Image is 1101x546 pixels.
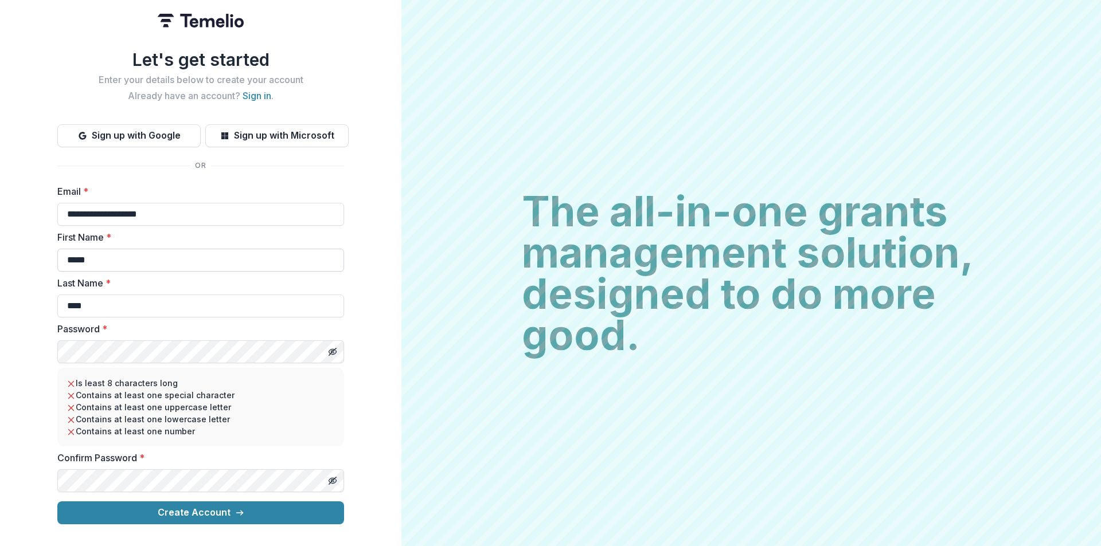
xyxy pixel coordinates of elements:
li: Contains at least one lowercase letter [67,413,335,425]
button: Sign up with Microsoft [205,124,349,147]
h2: Already have an account? . [57,91,344,101]
li: Is least 8 characters long [67,377,335,389]
button: Toggle password visibility [323,472,342,490]
label: First Name [57,230,337,244]
button: Toggle password visibility [323,343,342,361]
label: Password [57,322,337,336]
label: Confirm Password [57,451,337,465]
h2: Enter your details below to create your account [57,74,344,85]
button: Sign up with Google [57,124,201,147]
li: Contains at least one uppercase letter [67,401,335,413]
label: Email [57,184,337,198]
h1: Let's get started [57,49,344,70]
img: Temelio [158,14,244,28]
li: Contains at least one special character [67,389,335,401]
a: Sign in [243,90,271,101]
label: Last Name [57,276,337,290]
button: Create Account [57,501,344,524]
li: Contains at least one number [67,425,335,437]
